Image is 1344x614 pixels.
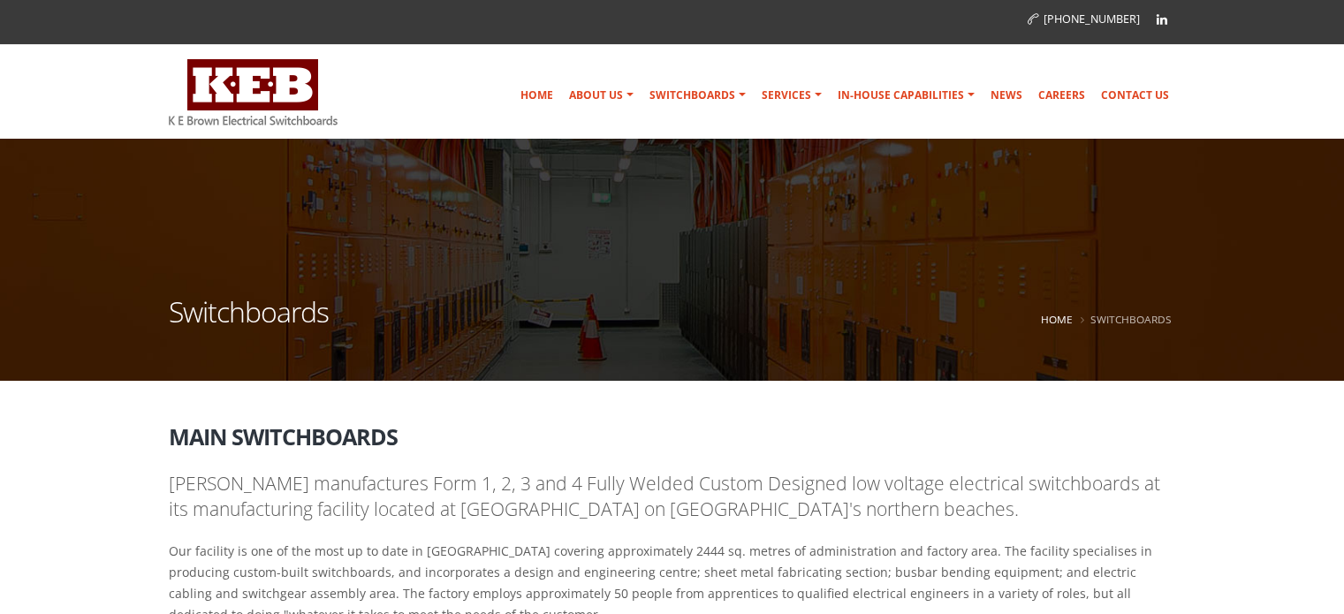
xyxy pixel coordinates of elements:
a: In-house Capabilities [831,78,982,113]
h2: Main Switchboards [169,412,1176,449]
a: About Us [562,78,641,113]
a: [PHONE_NUMBER] [1028,11,1140,27]
a: News [983,78,1029,113]
a: Careers [1031,78,1092,113]
a: Home [513,78,560,113]
img: K E Brown Electrical Switchboards [169,59,338,125]
a: Linkedin [1149,6,1175,33]
a: Services [755,78,829,113]
p: [PERSON_NAME] manufactures Form 1, 2, 3 and 4 Fully Welded Custom Designed low voltage electrical... [169,471,1176,523]
a: Switchboards [642,78,753,113]
a: Contact Us [1094,78,1176,113]
a: Home [1041,312,1073,326]
h1: Switchboards [169,298,329,348]
li: Switchboards [1076,308,1172,330]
